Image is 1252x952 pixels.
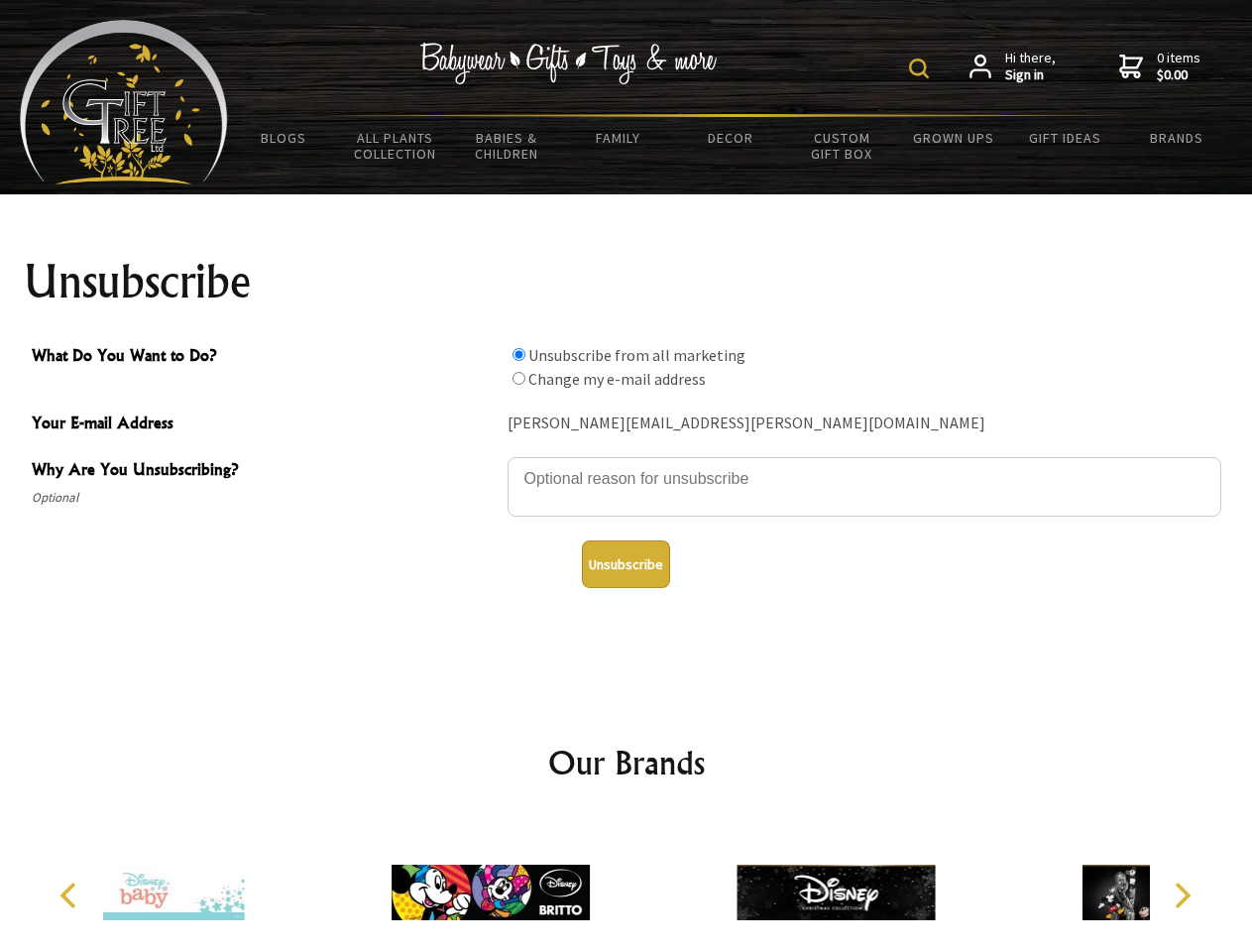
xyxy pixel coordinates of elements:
[897,117,1009,159] a: Grown Ups
[1119,50,1200,84] a: 0 items$0.00
[228,117,340,159] a: BLOGS
[528,345,745,365] label: Unsubscribe from all marketing
[1157,49,1200,84] span: 0 items
[24,258,1229,305] h1: Unsubscribe
[32,411,498,439] span: Your E-mail Address
[40,739,1213,786] h2: Our Brands
[786,117,898,175] a: Custom Gift Box
[909,59,929,78] img: product search
[32,486,498,510] span: Optional
[969,50,1056,84] a: Hi there,Sign in
[32,343,498,372] span: What Do You Want to Do?
[1121,117,1233,159] a: Brands
[1005,50,1056,84] span: Hi there,
[32,457,498,486] span: Why Are You Unsubscribing?
[563,117,675,159] a: Family
[1160,874,1203,917] button: Next
[508,457,1221,517] textarea: Why Are You Unsubscribing?
[340,117,452,175] a: All Plants Collection
[528,369,706,389] label: Change my e-mail address
[1009,117,1121,159] a: Gift Ideas
[20,20,228,184] img: Babyware - Gifts - Toys and more...
[50,874,93,917] button: Previous
[512,372,525,385] input: What Do You Want to Do?
[582,540,670,588] button: Unsubscribe
[1005,66,1056,84] strong: Sign in
[451,117,563,175] a: Babies & Children
[674,117,786,159] a: Decor
[508,409,1221,439] div: [PERSON_NAME][EMAIL_ADDRESS][PERSON_NAME][DOMAIN_NAME]
[420,43,718,84] img: Babywear - Gifts - Toys & more
[1157,66,1200,84] strong: $0.00
[512,348,525,361] input: What Do You Want to Do?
